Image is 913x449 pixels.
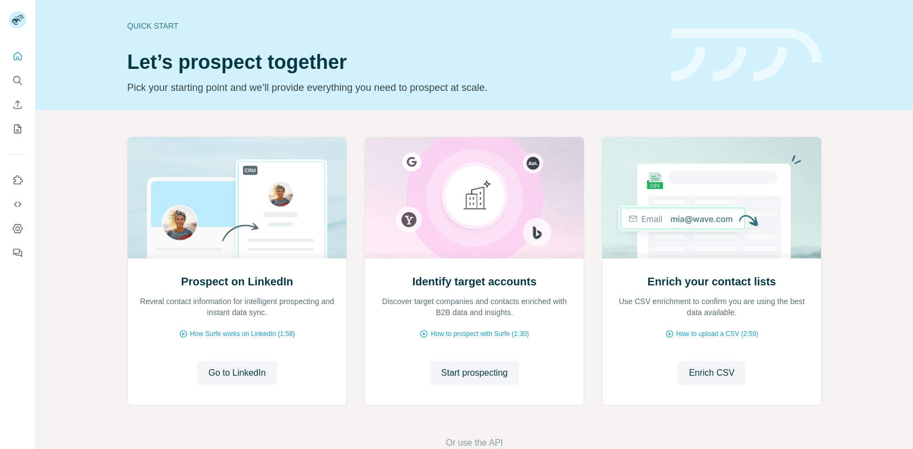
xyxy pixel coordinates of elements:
img: Enrich your contact lists [602,137,822,258]
button: My lists [9,119,26,139]
span: Go to LinkedIn [208,366,265,380]
h1: Let’s prospect together [127,51,658,73]
span: How to prospect with Surfe (1:30) [431,329,529,339]
button: Use Surfe on LinkedIn [9,170,26,190]
button: Use Surfe API [9,194,26,214]
span: Enrich CSV [689,366,735,380]
h2: Prospect on LinkedIn [181,274,293,289]
div: Quick start [127,20,658,31]
button: Quick start [9,46,26,66]
button: Enrich CSV [9,95,26,115]
button: Search [9,71,26,90]
span: How to upload a CSV (2:59) [676,329,758,339]
button: Dashboard [9,219,26,239]
p: Use CSV enrichment to confirm you are using the best data available. [613,296,810,318]
button: Feedback [9,243,26,263]
img: banner [671,29,822,82]
p: Reveal contact information for intelligent prospecting and instant data sync. [139,296,335,318]
img: Prospect on LinkedIn [127,137,347,258]
p: Discover target companies and contacts enriched with B2B data and insights. [376,296,573,318]
p: Pick your starting point and we’ll provide everything you need to prospect at scale. [127,80,658,95]
img: Identify target accounts [365,137,584,258]
button: Go to LinkedIn [197,361,276,385]
span: How Surfe works on LinkedIn (1:58) [190,329,295,339]
h2: Enrich your contact lists [648,274,776,289]
button: Enrich CSV [678,361,746,385]
button: Start prospecting [430,361,519,385]
h2: Identify target accounts [412,274,537,289]
span: Start prospecting [441,366,508,380]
